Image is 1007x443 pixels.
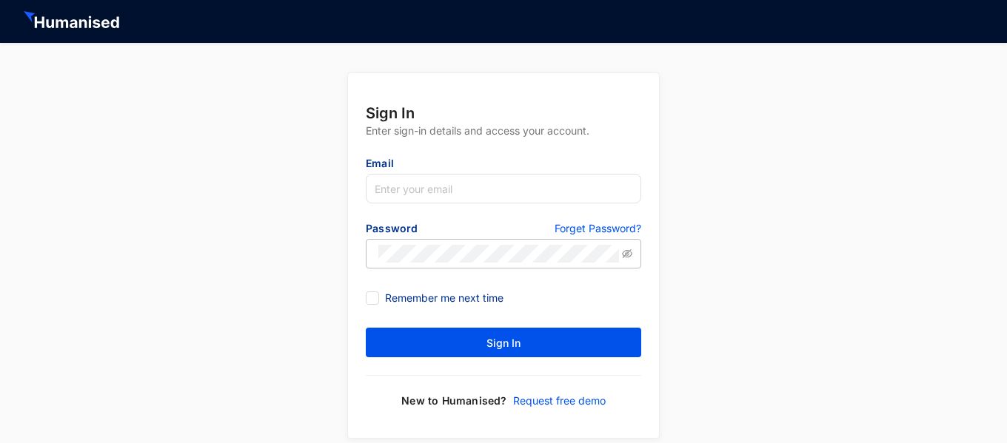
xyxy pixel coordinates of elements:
p: New to Humanised? [401,393,506,408]
img: HeaderHumanisedNameIcon.51e74e20af0cdc04d39a069d6394d6d9.svg [24,11,122,32]
p: Email [366,156,641,174]
p: Enter sign-in details and access your account. [366,124,641,156]
button: Sign In [366,328,641,357]
input: Enter your email [366,174,641,203]
a: Request free demo [507,393,606,408]
p: Password [366,221,503,239]
p: Sign In [366,103,641,124]
span: eye-invisible [622,248,632,259]
span: Sign In [486,336,521,351]
a: Forget Password? [555,221,641,239]
span: Remember me next time [379,290,509,306]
